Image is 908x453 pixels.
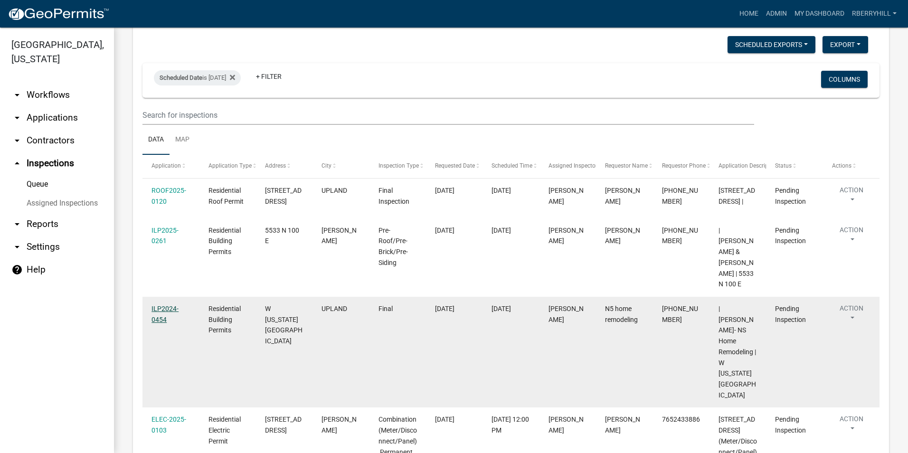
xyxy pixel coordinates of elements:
[482,155,539,178] datatable-header-cell: Scheduled Time
[248,68,289,85] a: + Filter
[151,415,186,434] a: ELEC-2025-0103
[549,305,584,323] span: Randy Berryhill
[11,241,23,253] i: arrow_drop_down
[151,305,179,323] a: ILP2024-0454
[11,89,23,101] i: arrow_drop_down
[265,226,299,245] span: 5533 N 100 E
[151,162,181,169] span: Application
[435,187,454,194] span: 08/12/2025
[492,225,530,236] div: [DATE]
[662,415,700,423] span: 7652433886
[596,155,653,178] datatable-header-cell: Requestor Name
[832,185,871,209] button: Action
[435,305,454,312] span: 10/10/2025
[719,305,756,399] span: | Cory Lee- NS Home Remodeling | W INDIANA AVE
[208,415,241,445] span: Residential Electric Permit
[492,303,530,314] div: [DATE]
[549,226,584,245] span: Randy Berryhill
[11,112,23,123] i: arrow_drop_down
[605,187,640,205] span: Linda Lawrence
[848,5,900,23] a: rberryhill
[662,162,706,169] span: Requestor Phone
[549,187,584,205] span: Randy Berryhill
[142,105,754,125] input: Search for inspections
[719,226,754,288] span: | Turner, Jerry E & Tracy Turner | 5533 N 100 E
[605,305,638,323] span: N5 home remodeling
[322,226,357,245] span: MARION
[208,162,252,169] span: Application Type
[322,305,347,312] span: UPLAND
[605,162,648,169] span: Requestor Name
[142,125,170,155] a: Data
[539,155,596,178] datatable-header-cell: Assigned Inspector
[426,155,482,178] datatable-header-cell: Requested Date
[662,305,698,323] span: 765-6602-1755
[775,187,806,205] span: Pending Inspection
[435,162,475,169] span: Requested Date
[662,226,698,245] span: 260-525-1640
[322,187,347,194] span: UPLAND
[435,415,454,423] span: 10/15/2025
[322,415,357,434] span: SWEETSER
[265,187,302,205] span: 570 S MAIN ST
[549,415,584,434] span: Randy Berryhill
[709,155,766,178] datatable-header-cell: Application Description
[378,187,409,205] span: Final Inspection
[821,71,868,88] button: Columns
[11,158,23,169] i: arrow_drop_up
[378,226,408,266] span: Pre-Roof/Pre-Brick/Pre-Siding
[719,162,778,169] span: Application Description
[832,414,871,438] button: Action
[154,70,241,85] div: is [DATE]
[369,155,426,178] datatable-header-cell: Inspection Type
[775,305,806,323] span: Pending Inspection
[832,303,871,327] button: Action
[492,414,530,436] div: [DATE] 12:00 PM
[775,162,792,169] span: Status
[208,226,241,256] span: Residential Building Permits
[605,415,640,434] span: Austin Billings
[766,155,823,178] datatable-header-cell: Status
[265,415,302,434] span: 419 N MERIDIAN ST
[265,162,286,169] span: Address
[208,187,244,205] span: Residential Roof Permit
[775,415,806,434] span: Pending Inspection
[151,187,186,205] a: ROOF2025-0120
[605,226,640,245] span: Micheal Schmidt
[823,36,868,53] button: Export
[823,155,880,178] datatable-header-cell: Actions
[775,226,806,245] span: Pending Inspection
[312,155,369,178] datatable-header-cell: City
[719,187,755,205] span: 570 S MAIN ST |
[11,135,23,146] i: arrow_drop_down
[492,162,532,169] span: Scheduled Time
[653,155,709,178] datatable-header-cell: Requestor Phone
[142,155,199,178] datatable-header-cell: Application
[265,305,303,345] span: W INDIANA AVE
[160,74,202,81] span: Scheduled Date
[151,226,179,245] a: ILP2025-0261
[378,162,419,169] span: Inspection Type
[736,5,762,23] a: Home
[11,264,23,275] i: help
[832,225,871,249] button: Action
[728,36,815,53] button: Scheduled Exports
[662,187,698,205] span: 765-573-5982
[549,162,597,169] span: Assigned Inspector
[791,5,848,23] a: My Dashboard
[762,5,791,23] a: Admin
[378,305,393,312] span: Final
[199,155,255,178] datatable-header-cell: Application Type
[208,305,241,334] span: Residential Building Permits
[322,162,331,169] span: City
[256,155,312,178] datatable-header-cell: Address
[832,162,851,169] span: Actions
[11,218,23,230] i: arrow_drop_down
[170,125,195,155] a: Map
[435,226,454,234] span: 09/30/2025
[492,185,530,196] div: [DATE]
